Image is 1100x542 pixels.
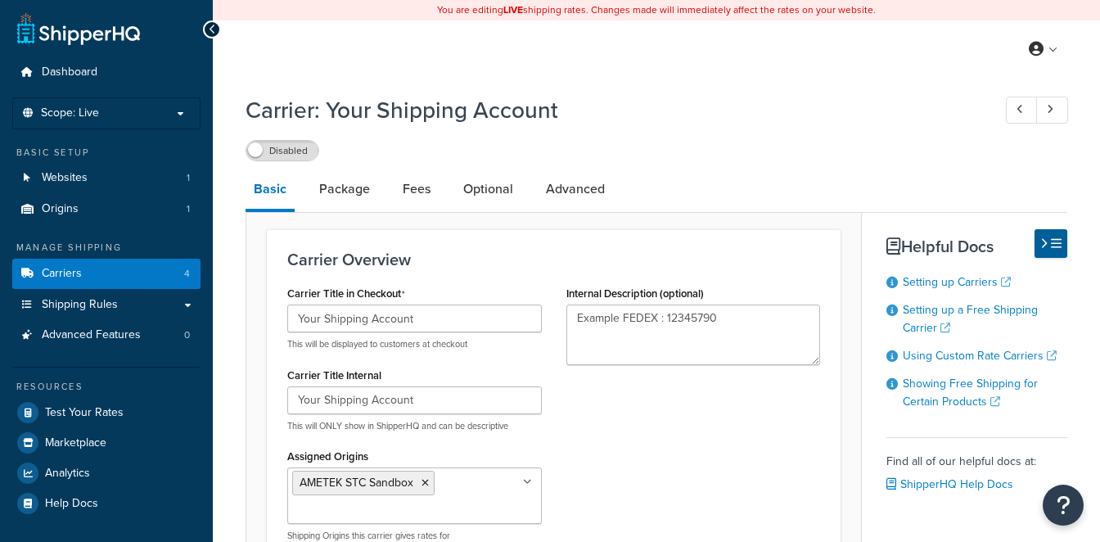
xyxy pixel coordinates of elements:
a: Marketplace [12,428,201,458]
a: Dashboard [12,57,201,88]
p: This will ONLY show in ShipperHQ and can be descriptive [287,420,542,432]
span: Test Your Rates [45,406,124,420]
a: Showing Free Shipping for Certain Products [903,375,1038,410]
a: Help Docs [12,489,201,518]
li: Websites [12,163,201,193]
a: Basic [246,169,295,212]
div: Find all of our helpful docs at: [886,437,1067,496]
div: Resources [12,380,201,394]
span: 0 [184,328,190,342]
b: LIVE [503,2,523,17]
a: Analytics [12,458,201,488]
h3: Carrier Overview [287,251,820,269]
span: Analytics [45,467,90,481]
label: Internal Description (optional) [566,287,704,300]
span: Websites [42,171,88,185]
a: Setting up a Free Shipping Carrier [903,301,1038,336]
h3: Helpful Docs [886,237,1067,255]
textarea: Example FEDEX : 12345790 [566,305,821,365]
span: Carriers [42,267,82,281]
a: Optional [455,169,521,209]
a: Websites1 [12,163,201,193]
a: Package [311,169,378,209]
a: Test Your Rates [12,398,201,427]
label: Carrier Title Internal [287,369,381,382]
a: Using Custom Rate Carriers [903,347,1057,364]
a: Carriers4 [12,259,201,289]
h1: Carrier: Your Shipping Account [246,94,976,126]
li: Carriers [12,259,201,289]
a: Shipping Rules [12,290,201,320]
div: Manage Shipping [12,241,201,255]
button: Open Resource Center [1043,485,1084,526]
span: Help Docs [45,497,98,511]
label: Carrier Title in Checkout [287,287,405,300]
span: Scope: Live [41,106,99,120]
span: AMETEK STC Sandbox [300,474,413,491]
li: Origins [12,194,201,224]
span: 1 [187,171,190,185]
span: Origins [42,202,79,216]
span: Advanced Features [42,328,141,342]
span: 4 [184,267,190,281]
button: Hide Help Docs [1035,229,1067,258]
label: Disabled [246,141,318,160]
span: Marketplace [45,436,106,450]
p: This will be displayed to customers at checkout [287,338,542,350]
a: Origins1 [12,194,201,224]
span: 1 [187,202,190,216]
a: Advanced [538,169,613,209]
a: Fees [394,169,439,209]
a: Next Record [1036,97,1068,124]
a: ShipperHQ Help Docs [886,476,1013,493]
span: Shipping Rules [42,298,118,312]
li: Advanced Features [12,320,201,350]
a: Setting up Carriers [903,273,1011,291]
label: Assigned Origins [287,450,368,463]
a: Advanced Features0 [12,320,201,350]
span: Dashboard [42,65,97,79]
div: Basic Setup [12,146,201,160]
a: Previous Record [1006,97,1038,124]
p: Shipping Origins this carrier gives rates for [287,530,542,542]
